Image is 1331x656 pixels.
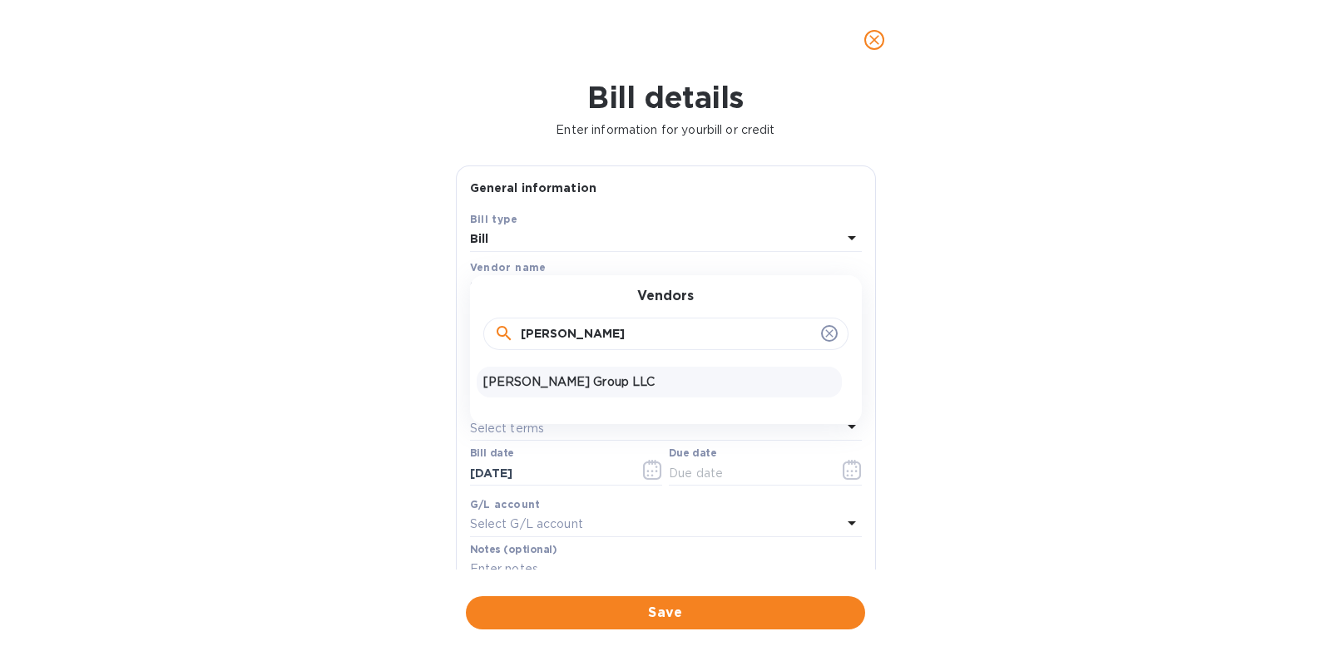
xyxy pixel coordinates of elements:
label: Due date [669,449,716,459]
b: Vendor name [470,261,547,274]
input: Select date [470,461,627,486]
h1: Bill details [13,80,1318,115]
button: close [854,20,894,60]
b: General information [470,181,597,195]
input: Search [521,322,814,347]
p: Enter information for your bill or credit [13,121,1318,139]
p: Select G/L account [470,515,583,533]
p: Select terms [470,420,545,437]
p: Select vendor name [470,279,586,296]
p: [PERSON_NAME] Group LLC [483,373,835,391]
b: G/L account [470,498,541,510]
h3: Vendors [637,289,694,304]
b: Bill type [470,213,518,225]
b: Bill [470,232,489,245]
label: Bill date [470,449,514,459]
input: Enter notes [470,557,862,582]
label: Notes (optional) [470,545,557,555]
input: Due date [669,461,826,486]
button: Save [466,596,865,629]
span: Save [479,603,852,623]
